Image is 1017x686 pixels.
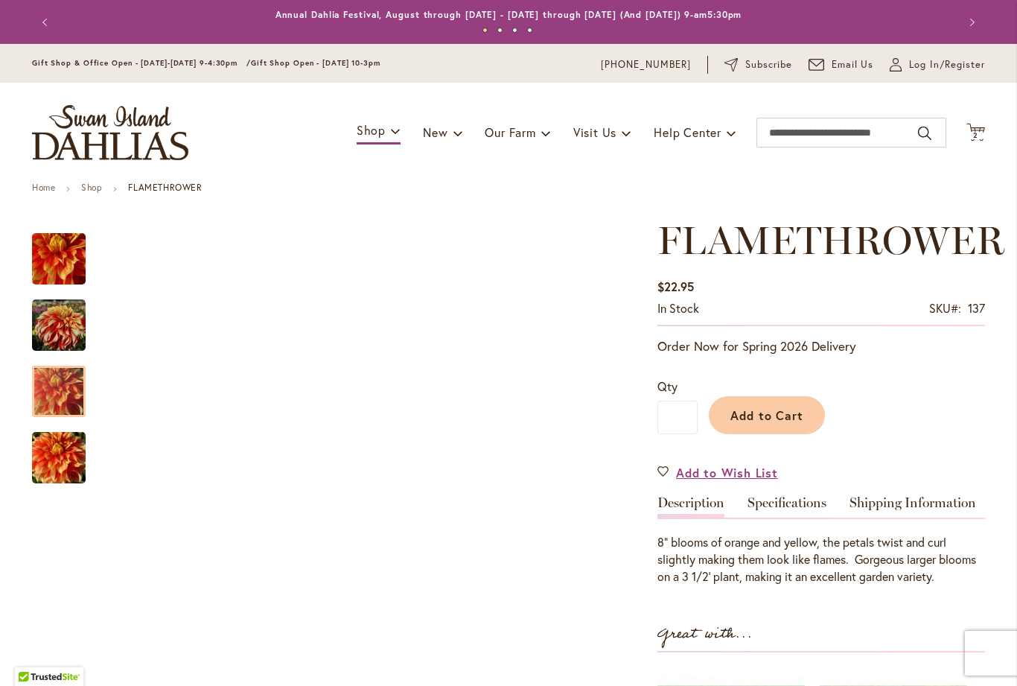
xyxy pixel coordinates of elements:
div: FLAMETHROWER [32,417,86,483]
img: FLAMETHROWER [7,208,111,311]
div: FLAMETHROWER [32,351,101,417]
span: New [423,124,447,140]
button: 2 [966,123,985,143]
span: Gift Shop & Office Open - [DATE]-[DATE] 9-4:30pm / [32,58,251,68]
a: Specifications [747,496,826,518]
a: Shipping Information [849,496,976,518]
button: 4 of 4 [527,28,532,33]
a: Annual Dahlia Festival, August through [DATE] - [DATE] through [DATE] (And [DATE]) 9-am5:30pm [275,9,742,20]
a: Log In/Register [890,57,985,72]
a: store logo [32,105,188,160]
span: $22.95 [657,279,694,294]
div: FLAMETHROWER [32,285,101,351]
a: Description [657,496,724,518]
span: Shop [357,122,386,138]
span: Add to Wish List [676,464,778,481]
span: Visit Us [573,124,616,140]
span: Help Center [654,124,721,140]
div: Availability [657,300,699,317]
span: FLAMETHROWER [657,217,1004,264]
span: Add to Cart [730,407,804,423]
div: FLAMETHROWER [32,218,101,285]
button: 2 of 4 [497,28,503,33]
strong: FLAMETHROWER [128,182,202,193]
a: Email Us [809,57,874,72]
strong: SKU [929,300,961,316]
span: Qty [657,378,678,394]
img: FLAMETHROWER [32,297,86,352]
div: 137 [968,300,985,317]
span: Our Farm [485,124,535,140]
span: Gift Shop Open - [DATE] 10-3pm [251,58,380,68]
button: Previous [32,7,62,37]
button: Next [955,7,985,37]
iframe: Launch Accessibility Center [11,633,53,675]
span: Log In/Register [909,57,985,72]
p: Order Now for Spring 2026 Delivery [657,337,985,355]
span: In stock [657,300,699,316]
span: Email Us [832,57,874,72]
img: FLAMETHROWER [5,422,112,494]
div: 8" blooms of orange and yellow, the petals twist and curl slightly making them look like flames. ... [657,534,985,585]
a: Shop [81,182,102,193]
strong: Great with... [657,622,753,647]
button: Add to Cart [709,396,825,434]
span: 2 [973,130,978,140]
span: Subscribe [745,57,792,72]
button: 1 of 4 [482,28,488,33]
a: Subscribe [724,57,792,72]
button: 3 of 4 [512,28,517,33]
a: [PHONE_NUMBER] [601,57,691,72]
a: Home [32,182,55,193]
div: Detailed Product Info [657,496,985,585]
a: Add to Wish List [657,464,778,481]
